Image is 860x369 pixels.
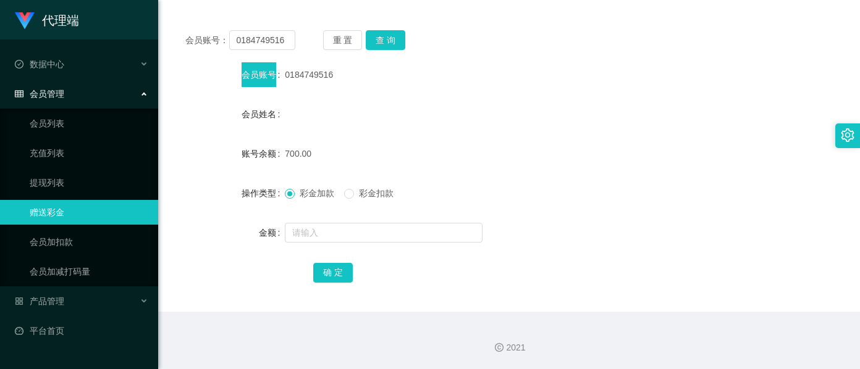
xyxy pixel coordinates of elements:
span: 700.00 [285,149,311,159]
span: 彩金扣款 [354,188,398,198]
img: logo.9652507e.png [15,12,35,30]
font: 会员管理 [30,89,64,99]
button: 确 定 [313,263,353,283]
span: 0184749516 [285,70,333,80]
a: 代理端 [15,15,79,25]
a: 会员加扣款 [30,230,148,254]
a: 会员列表 [30,111,148,136]
font: 2021 [506,342,525,352]
h1: 代理端 [42,1,79,40]
a: 提现列表 [30,170,148,195]
span: 彩金加款 [295,188,339,198]
button: 重 置 [323,30,363,50]
label: 账号余额 [242,149,285,159]
i: 图标： 版权所有 [495,343,504,352]
a: 会员加减打码量 [30,259,148,284]
label: 会员账号 [242,70,285,80]
font: 数据中心 [30,59,64,69]
input: 会员账号 [229,30,296,50]
label: 金额 [259,228,285,238]
a: 充值列表 [30,141,148,165]
button: 查 询 [366,30,405,50]
a: 赠送彩金 [30,200,148,225]
i: 图标： check-circle-o [15,60,23,68]
label: 会员姓名 [242,109,285,119]
i: 图标： 设置 [841,128,854,142]
label: 操作类型 [242,188,285,198]
span: 会员账号： [185,34,229,47]
i: 图标： table [15,89,23,98]
i: 图标： AppStore-O [15,297,23,305]
a: 图标： 仪表板平台首页 [15,318,148,343]
input: 请输入 [285,223,483,243]
font: 产品管理 [30,296,64,306]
